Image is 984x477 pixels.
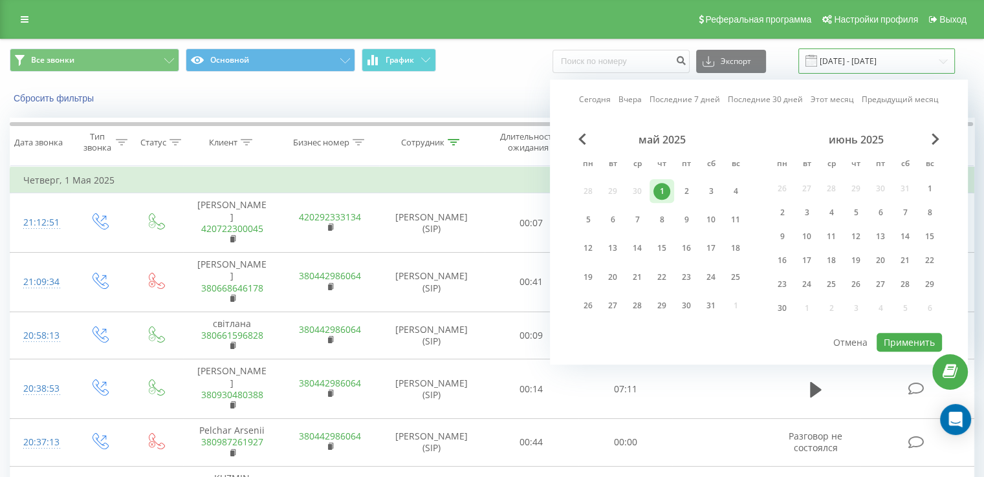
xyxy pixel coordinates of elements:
[485,359,578,419] td: 00:14
[847,204,864,221] div: 5
[183,359,281,419] td: [PERSON_NAME]
[650,179,674,203] div: чт 1 мая 2025 г.
[723,208,748,232] div: вс 11 мая 2025 г.
[893,203,917,222] div: сб 7 июня 2025 г.
[678,269,695,286] div: 23
[650,265,674,289] div: чт 22 мая 2025 г.
[604,211,621,228] div: 6
[826,333,875,352] button: Отмена
[629,211,646,228] div: 7
[183,419,281,467] td: Pelchar Arsenii
[823,276,840,293] div: 25
[897,204,913,221] div: 7
[794,203,819,222] div: вт 3 июня 2025 г.
[653,183,670,200] div: 1
[844,203,868,222] div: чт 5 июня 2025 г.
[819,251,844,270] div: ср 18 июня 2025 г.
[868,275,893,294] div: пт 27 июня 2025 г.
[604,240,621,257] div: 13
[699,208,723,232] div: сб 10 мая 2025 г.
[723,179,748,203] div: вс 4 мая 2025 г.
[576,237,600,260] div: пн 12 мая 2025 г.
[674,179,699,203] div: пт 2 мая 2025 г.
[603,155,622,175] abbr: вторник
[893,251,917,270] div: сб 21 июня 2025 г.
[579,94,611,106] a: Сегодня
[10,167,974,193] td: Четверг, 1 Мая 2025
[578,133,586,145] span: Previous Month
[770,299,794,318] div: пн 30 июня 2025 г.
[678,183,695,200] div: 2
[699,237,723,260] div: сб 17 мая 2025 г.
[578,419,672,467] td: 00:00
[401,137,444,148] div: Сотрудник
[917,203,942,222] div: вс 8 июня 2025 г.
[600,265,625,289] div: вт 20 мая 2025 г.
[774,276,791,293] div: 23
[703,183,719,200] div: 3
[650,208,674,232] div: чт 8 мая 2025 г.
[701,155,721,175] abbr: суббота
[674,265,699,289] div: пт 23 мая 2025 г.
[653,240,670,257] div: 15
[496,131,561,153] div: Длительность ожидания
[379,419,485,467] td: [PERSON_NAME] (SIP)
[293,137,349,148] div: Бизнес номер
[798,228,815,245] div: 10
[650,237,674,260] div: чт 15 мая 2025 г.
[580,297,596,314] div: 26
[770,203,794,222] div: пн 2 июня 2025 г.
[576,208,600,232] div: пн 5 мая 2025 г.
[727,240,744,257] div: 18
[794,275,819,294] div: вт 24 июня 2025 г.
[797,155,816,175] abbr: вторник
[14,137,63,148] div: Дата звонка
[201,436,263,448] a: 380987261927
[23,323,58,348] div: 20:58:13
[893,275,917,294] div: сб 28 июня 2025 г.
[728,94,803,106] a: Последние 30 дней
[299,430,361,442] a: 380442986064
[819,275,844,294] div: ср 25 июня 2025 г.
[819,203,844,222] div: ср 4 июня 2025 г.
[580,211,596,228] div: 5
[699,179,723,203] div: сб 3 мая 2025 г.
[872,252,889,269] div: 20
[872,204,889,221] div: 6
[485,253,578,312] td: 00:41
[678,240,695,257] div: 16
[798,252,815,269] div: 17
[868,203,893,222] div: пт 6 июня 2025 г.
[209,137,237,148] div: Клиент
[823,204,840,221] div: 4
[895,155,915,175] abbr: суббота
[653,297,670,314] div: 29
[677,155,696,175] abbr: пятница
[846,155,866,175] abbr: четверг
[917,251,942,270] div: вс 22 июня 2025 г.
[386,56,414,65] span: График
[10,48,179,72] button: Все звонки
[727,211,744,228] div: 11
[940,404,971,435] div: Open Intercom Messenger
[629,269,646,286] div: 21
[917,275,942,294] div: вс 29 июня 2025 г.
[770,133,942,146] div: июнь 2025
[703,240,719,257] div: 17
[897,276,913,293] div: 28
[726,155,745,175] abbr: воскресенье
[186,48,355,72] button: Основной
[201,329,263,341] a: 380661596828
[844,251,868,270] div: чт 19 июня 2025 г.
[705,14,811,25] span: Реферальная программа
[920,155,939,175] abbr: воскресенье
[674,208,699,232] div: пт 9 мая 2025 г.
[183,193,281,253] td: [PERSON_NAME]
[600,294,625,318] div: вт 27 мая 2025 г.
[834,14,918,25] span: Настройки профиля
[823,252,840,269] div: 18
[811,94,854,106] a: Этот месяц
[872,228,889,245] div: 13
[600,237,625,260] div: вт 13 мая 2025 г.
[917,227,942,246] div: вс 15 июня 2025 г.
